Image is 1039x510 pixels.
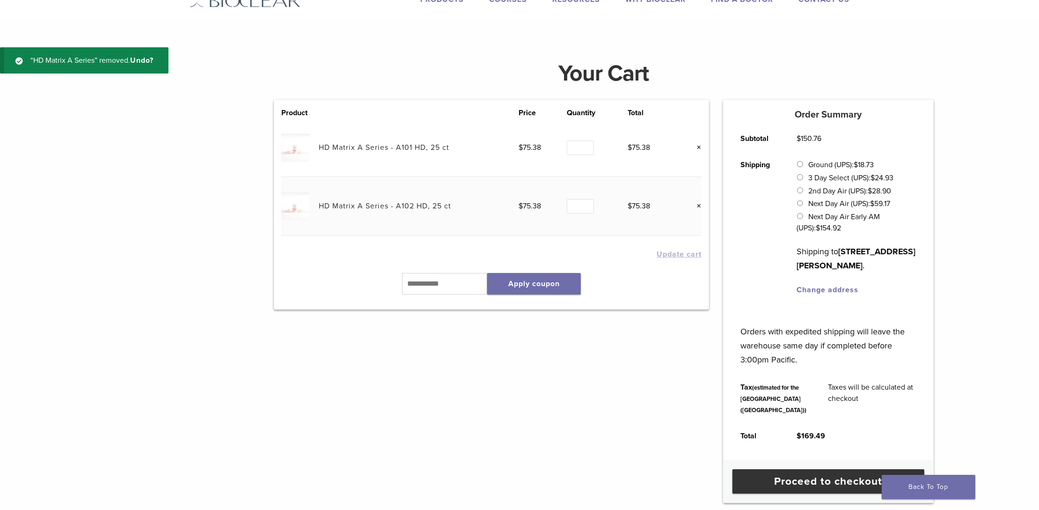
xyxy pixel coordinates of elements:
[797,285,859,295] a: Change address
[808,173,893,183] label: 3 Day Select (UPS):
[730,423,786,449] th: Total
[689,200,702,212] a: Remove this item
[854,160,858,170] span: $
[130,56,154,65] a: Undo?
[868,186,891,196] bdi: 28.90
[870,199,890,208] bdi: 59.17
[797,244,916,273] p: Shipping to .
[628,143,650,152] bdi: 75.38
[797,246,916,271] strong: [STREET_ADDRESS][PERSON_NAME]
[817,374,927,423] td: Taxes will be calculated at checkout
[868,186,872,196] span: $
[628,143,632,152] span: $
[689,141,702,154] a: Remove this item
[797,212,880,233] label: Next Day Air Early AM (UPS):
[281,107,319,118] th: Product
[281,133,309,161] img: HD Matrix A Series - A101 HD, 25 ct
[519,201,541,211] bdi: 75.38
[797,431,802,441] span: $
[657,251,702,258] button: Update cart
[808,160,874,170] label: Ground (UPS):
[319,143,449,152] a: HD Matrix A Series - A101 HD, 25 ct
[281,192,309,220] img: HD Matrix A Series - A102 HD, 25 ct
[628,201,650,211] bdi: 75.38
[567,107,628,118] th: Quantity
[628,201,632,211] span: $
[628,107,676,118] th: Total
[816,223,820,233] span: $
[797,431,826,441] bdi: 169.49
[741,384,807,414] small: (estimated for the [GEOGRAPHIC_DATA] ([GEOGRAPHIC_DATA]))
[267,62,941,85] h1: Your Cart
[519,143,523,152] span: $
[741,310,916,367] p: Orders with expedited shipping will leave the warehouse same day if completed before 3:00pm Pacific.
[871,173,875,183] span: $
[732,469,924,494] a: Proceed to checkout
[730,126,786,152] th: Subtotal
[854,160,874,170] bdi: 18.73
[487,273,581,295] button: Apply coupon
[871,173,893,183] bdi: 24.93
[730,374,817,423] th: Tax
[319,201,451,211] a: HD Matrix A Series - A102 HD, 25 ct
[808,186,891,196] label: 2nd Day Air (UPS):
[519,201,523,211] span: $
[730,152,786,303] th: Shipping
[870,199,874,208] span: $
[797,134,801,143] span: $
[816,223,841,233] bdi: 154.92
[519,143,541,152] bdi: 75.38
[808,199,890,208] label: Next Day Air (UPS):
[519,107,567,118] th: Price
[797,134,822,143] bdi: 150.76
[723,109,934,120] h5: Order Summary
[882,475,975,499] a: Back To Top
